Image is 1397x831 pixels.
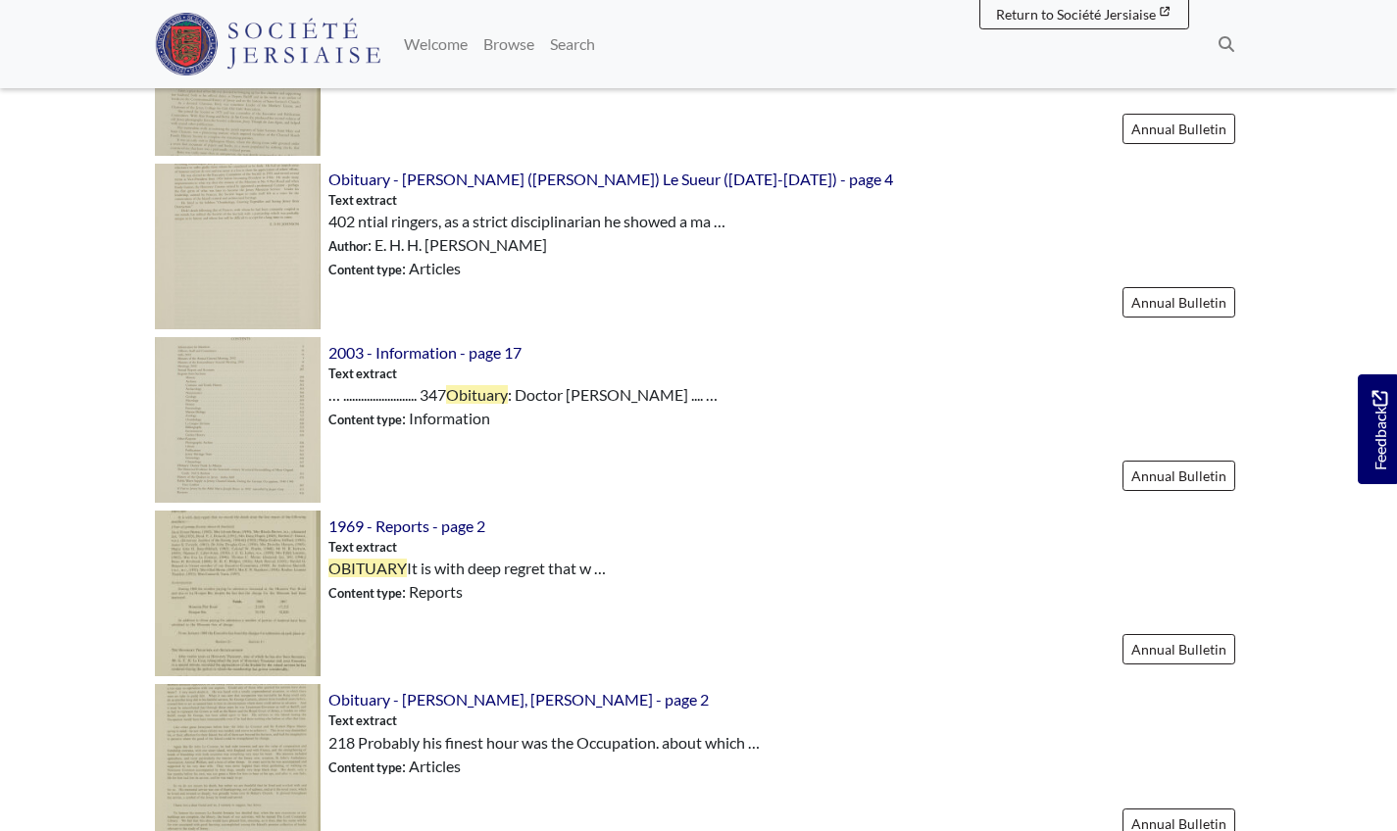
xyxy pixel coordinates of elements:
[328,538,397,557] span: Text extract
[542,24,603,64] a: Search
[328,580,463,604] span: : Reports
[1123,634,1235,664] a: Annual Bulletin
[1368,390,1391,469] span: Feedback
[328,383,718,407] span: … ......................... 347 : Doctor [PERSON_NAME] .... …
[1123,114,1235,144] a: Annual Bulletin
[155,13,381,75] img: Société Jersiaise
[328,557,606,580] span: It is with deep regret that w …
[155,164,321,329] img: Obituary - Albert (Dick) Le Sueur (1909-1998) - page 4
[155,8,381,80] a: Société Jersiaise logo
[396,24,475,64] a: Welcome
[328,343,522,362] a: 2003 - Information - page 17
[996,6,1156,23] span: Return to Société Jersiaise
[328,559,407,577] span: OBITUARY
[328,516,485,535] a: 1969 - Reports - page 2
[328,711,397,730] span: Text extract
[328,233,547,257] span: : E. H. H. [PERSON_NAME]
[328,755,461,778] span: : Articles
[155,511,321,676] img: 1969 - Reports - page 2
[328,257,461,280] span: : Articles
[328,210,725,233] span: 402 ntial ringers, as a strict disciplinarian he showed a ma …
[328,262,402,277] span: Content type
[475,24,542,64] a: Browse
[1123,461,1235,491] a: Annual Bulletin
[328,731,760,755] span: 218 Probably his ﬁnest hour was the Occupation. about which …
[1358,374,1397,484] a: Would you like to provide feedback?
[328,191,397,210] span: Text extract
[328,365,397,383] span: Text extract
[328,759,402,775] span: Content type
[1123,287,1235,318] a: Annual Bulletin
[328,170,893,188] a: Obituary - [PERSON_NAME] ([PERSON_NAME]) Le Sueur ([DATE]-[DATE]) - page 4
[446,385,508,404] span: Obituary
[328,407,490,430] span: : Information
[328,238,368,254] span: Author
[328,690,709,709] a: Obituary - [PERSON_NAME], [PERSON_NAME] - page 2
[155,337,321,503] img: 2003 - Information - page 17
[328,412,402,427] span: Content type
[328,585,402,601] span: Content type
